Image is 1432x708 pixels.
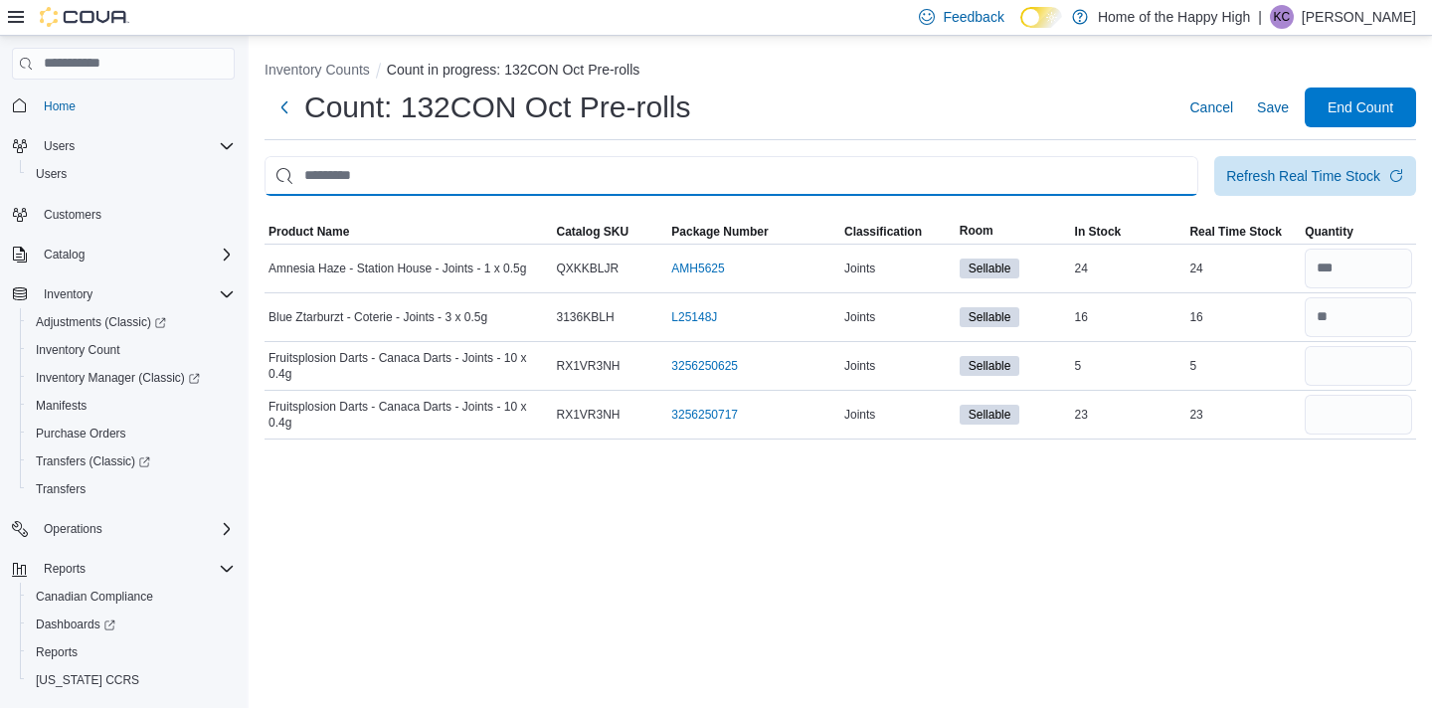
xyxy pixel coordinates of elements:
[28,422,235,445] span: Purchase Orders
[268,261,526,276] span: Amnesia Haze - Station House - Joints - 1 x 0.5g
[1185,403,1301,427] div: 23
[44,561,86,577] span: Reports
[28,640,86,664] a: Reports
[667,220,840,244] button: Package Number
[1257,97,1289,117] span: Save
[20,666,243,694] button: [US_STATE] CCRS
[20,583,243,611] button: Canadian Compliance
[969,260,1011,277] span: Sellable
[28,668,147,692] a: [US_STATE] CCRS
[1328,97,1393,117] span: End Count
[844,261,875,276] span: Joints
[36,617,115,632] span: Dashboards
[960,223,993,239] span: Room
[969,357,1011,375] span: Sellable
[557,261,620,276] span: QXKKBLJR
[1071,220,1186,244] button: In Stock
[268,224,349,240] span: Product Name
[20,364,243,392] a: Inventory Manager (Classic)
[387,62,639,78] button: Count in progress: 132CON Oct Pre-rolls
[28,162,75,186] a: Users
[969,406,1011,424] span: Sellable
[1301,220,1416,244] button: Quantity
[4,555,243,583] button: Reports
[4,241,243,268] button: Catalog
[1098,5,1250,29] p: Home of the Happy High
[1185,220,1301,244] button: Real Time Stock
[36,672,139,688] span: [US_STATE] CCRS
[28,477,93,501] a: Transfers
[28,668,235,692] span: Washington CCRS
[36,481,86,497] span: Transfers
[36,517,235,541] span: Operations
[36,557,93,581] button: Reports
[20,160,243,188] button: Users
[265,88,304,127] button: Next
[671,407,738,423] a: 3256250717
[268,399,549,431] span: Fruitsplosion Darts - Canaca Darts - Joints - 10 x 0.4g
[44,98,76,114] span: Home
[36,517,110,541] button: Operations
[4,515,243,543] button: Operations
[36,342,120,358] span: Inventory Count
[1226,166,1380,186] div: Refresh Real Time Stock
[265,62,370,78] button: Inventory Counts
[36,134,83,158] button: Users
[36,426,126,442] span: Purchase Orders
[1071,403,1186,427] div: 23
[1181,88,1241,127] button: Cancel
[265,220,553,244] button: Product Name
[20,308,243,336] a: Adjustments (Classic)
[20,420,243,447] button: Purchase Orders
[1249,88,1297,127] button: Save
[36,314,166,330] span: Adjustments (Classic)
[36,202,235,227] span: Customers
[844,309,875,325] span: Joints
[36,93,235,118] span: Home
[28,310,174,334] a: Adjustments (Classic)
[1270,5,1294,29] div: Kayleene Carvalho Pinho
[28,477,235,501] span: Transfers
[960,405,1020,425] span: Sellable
[553,220,668,244] button: Catalog SKU
[28,422,134,445] a: Purchase Orders
[28,449,235,473] span: Transfers (Classic)
[4,280,243,308] button: Inventory
[36,370,200,386] span: Inventory Manager (Classic)
[1189,97,1233,117] span: Cancel
[20,392,243,420] button: Manifests
[960,356,1020,376] span: Sellable
[265,156,1198,196] input: This is a search bar. After typing your query, hit enter to filter the results lower in the page.
[1185,257,1301,280] div: 24
[20,447,243,475] a: Transfers (Classic)
[1185,305,1301,329] div: 16
[44,521,102,537] span: Operations
[44,207,101,223] span: Customers
[36,282,100,306] button: Inventory
[28,613,123,636] a: Dashboards
[969,308,1011,326] span: Sellable
[4,91,243,120] button: Home
[960,259,1020,278] span: Sellable
[1189,224,1281,240] span: Real Time Stock
[844,407,875,423] span: Joints
[557,407,621,423] span: RX1VR3NH
[36,589,153,605] span: Canadian Compliance
[1305,224,1353,240] span: Quantity
[36,557,235,581] span: Reports
[28,613,235,636] span: Dashboards
[28,449,158,473] a: Transfers (Classic)
[1075,224,1122,240] span: In Stock
[1020,7,1062,28] input: Dark Mode
[20,336,243,364] button: Inventory Count
[36,644,78,660] span: Reports
[844,224,922,240] span: Classification
[557,358,621,374] span: RX1VR3NH
[44,286,92,302] span: Inventory
[36,94,84,118] a: Home
[1274,5,1291,29] span: KC
[36,398,87,414] span: Manifests
[671,261,724,276] a: AMH5625
[28,585,161,609] a: Canadian Compliance
[44,247,85,263] span: Catalog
